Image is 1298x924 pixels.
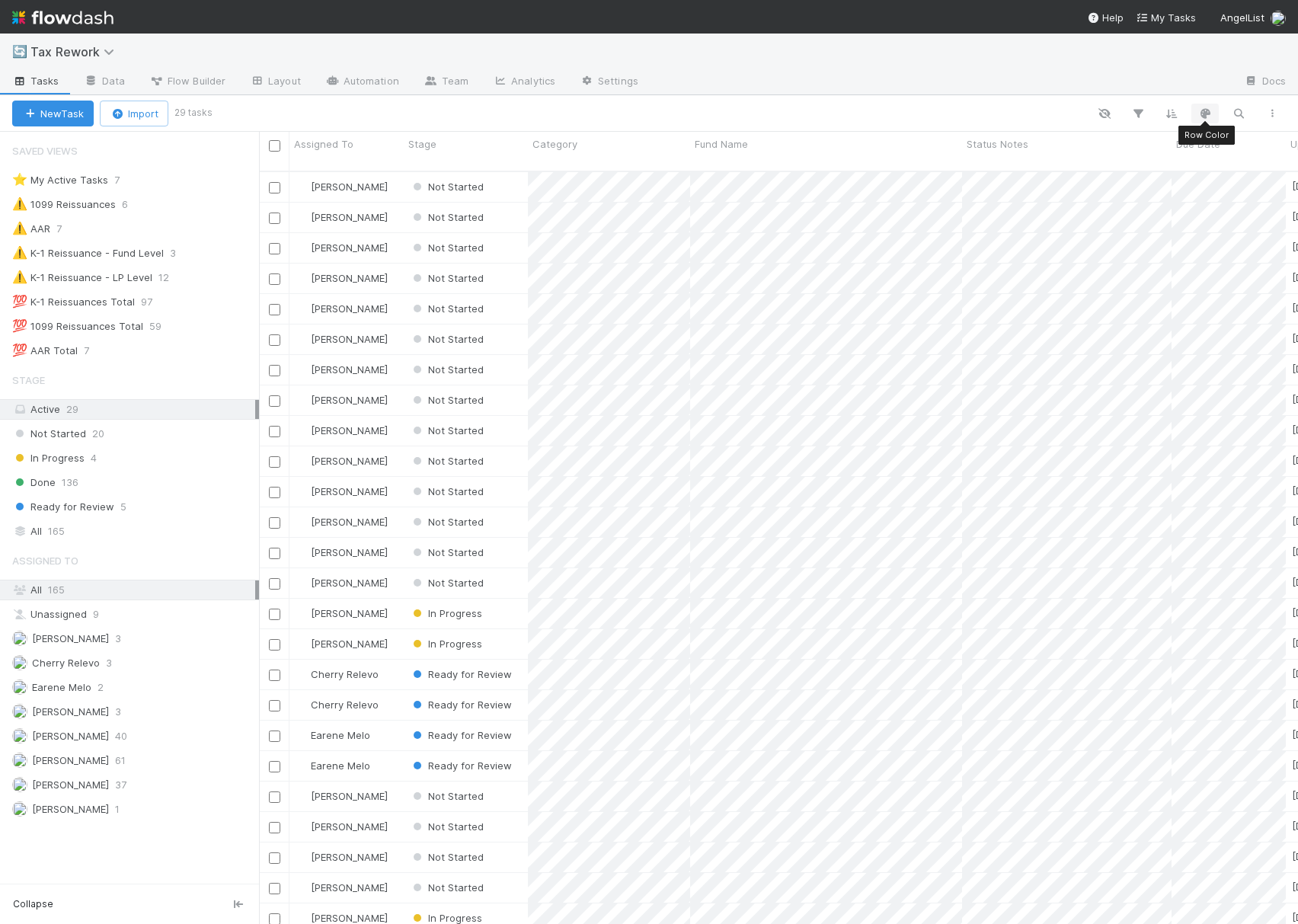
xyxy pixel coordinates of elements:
[567,70,651,94] a: Settings
[12,801,27,817] img: avatar_66854b90-094e-431f-b713-6ac88429a2b8.png
[311,272,388,284] span: [PERSON_NAME]
[410,759,512,772] span: Ready for Review
[296,455,309,467] img: avatar_d45d11ee-0024-4901-936f-9df0a9cc3b4e.png
[238,70,313,94] a: Layout
[12,753,27,768] img: avatar_711f55b7-5a46-40da-996f-bc93b6b86381.png
[311,546,388,558] span: [PERSON_NAME]
[269,487,280,498] input: Toggle Row Selected
[410,333,484,345] span: Not Started
[269,761,280,772] input: Toggle Row Selected
[269,213,280,224] input: Toggle Row Selected
[410,697,512,712] div: Ready for Review
[410,331,484,347] div: Not Started
[32,803,109,815] span: [PERSON_NAME]
[12,171,108,190] div: My Active Tasks
[48,522,65,541] span: 165
[296,790,309,802] img: avatar_711f55b7-5a46-40da-996f-bc93b6b86381.png
[32,730,109,742] span: [PERSON_NAME]
[313,70,411,94] a: Automation
[296,272,309,284] img: avatar_d45d11ee-0024-4901-936f-9df0a9cc3b4e.png
[269,578,280,590] input: Toggle Row Selected
[695,136,748,152] span: Fund Name
[12,704,27,719] img: avatar_e41e7ae5-e7d9-4d8d-9f56-31b0d7a2f4fd.png
[311,333,388,345] span: [PERSON_NAME]
[269,334,280,346] input: Toggle Row Selected
[311,790,388,802] span: [PERSON_NAME]
[410,699,512,711] span: Ready for Review
[411,70,481,94] a: Team
[12,344,27,356] span: 💯
[296,485,309,497] img: avatar_d45d11ee-0024-4901-936f-9df0a9cc3b4e.png
[296,424,309,436] img: avatar_d45d11ee-0024-4901-936f-9df0a9cc3b4e.png
[311,729,370,741] span: Earene Melo
[296,179,388,194] div: [PERSON_NAME]
[115,702,121,721] span: 3
[12,679,27,695] img: avatar_bc42736a-3f00-4d10-a11d-d22e63cdc729.png
[408,136,436,152] span: Stage
[93,605,99,624] span: 9
[311,759,370,772] span: Earene Melo
[115,800,120,819] span: 1
[296,788,388,804] div: [PERSON_NAME]
[410,668,512,680] span: Ready for Review
[12,173,27,186] span: ⭐
[174,106,213,120] small: 29 tasks
[269,456,280,468] input: Toggle Row Selected
[296,516,309,528] img: avatar_d45d11ee-0024-4901-936f-9df0a9cc3b4e.png
[311,912,388,924] span: [PERSON_NAME]
[13,897,53,911] span: Collapse
[100,101,168,126] button: Import
[32,705,109,718] span: [PERSON_NAME]
[12,73,59,88] span: Tasks
[12,219,50,238] div: AAR
[12,246,27,259] span: ⚠️
[92,424,104,443] span: 20
[98,678,104,697] span: 2
[410,211,484,223] span: Not Started
[12,365,45,395] span: Stage
[158,268,184,287] span: 12
[410,272,484,284] span: Not Started
[296,453,388,468] div: [PERSON_NAME]
[311,577,388,589] span: [PERSON_NAME]
[12,777,27,792] img: avatar_c8e523dd-415a-4cf0-87a3-4b787501e7b6.png
[12,136,78,166] span: Saved Views
[120,497,126,516] span: 5
[12,101,94,126] button: NewTask
[62,473,78,492] span: 136
[311,455,388,467] span: [PERSON_NAME]
[410,240,484,255] div: Not Started
[296,241,309,254] img: avatar_d45d11ee-0024-4901-936f-9df0a9cc3b4e.png
[12,293,135,312] div: K-1 Reissuances Total
[410,302,484,315] span: Not Started
[311,699,379,711] span: Cherry Relevo
[296,636,388,651] div: [PERSON_NAME]
[115,751,126,770] span: 61
[12,449,85,468] span: In Progress
[296,209,388,225] div: [PERSON_NAME]
[410,484,484,499] div: Not Started
[269,426,280,437] input: Toggle Row Selected
[12,631,27,646] img: avatar_cfa6ccaa-c7d9-46b3-b608-2ec56ecf97ad.png
[296,333,309,345] img: avatar_d45d11ee-0024-4901-936f-9df0a9cc3b4e.png
[410,758,512,773] div: Ready for Review
[149,317,177,336] span: 59
[311,394,388,406] span: [PERSON_NAME]
[296,577,309,589] img: avatar_711f55b7-5a46-40da-996f-bc93b6b86381.png
[296,362,388,377] div: [PERSON_NAME]
[269,273,280,285] input: Toggle Row Selected
[296,638,309,650] img: avatar_d45d11ee-0024-4901-936f-9df0a9cc3b4e.png
[967,136,1028,152] span: Status Notes
[296,211,309,223] img: avatar_d45d11ee-0024-4901-936f-9df0a9cc3b4e.png
[12,655,27,670] img: avatar_1c2f0edd-858e-4812-ac14-2a8986687c67.png
[1087,10,1124,25] div: Help
[1271,11,1286,26] img: avatar_711f55b7-5a46-40da-996f-bc93b6b86381.png
[311,851,388,863] span: [PERSON_NAME]
[296,331,388,347] div: [PERSON_NAME]
[296,881,309,894] img: avatar_711f55b7-5a46-40da-996f-bc93b6b86381.png
[115,775,126,795] span: 37
[269,182,280,193] input: Toggle Row Selected
[296,270,388,286] div: [PERSON_NAME]
[296,668,309,680] img: avatar_1c2f0edd-858e-4812-ac14-2a8986687c67.png
[115,727,127,746] span: 40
